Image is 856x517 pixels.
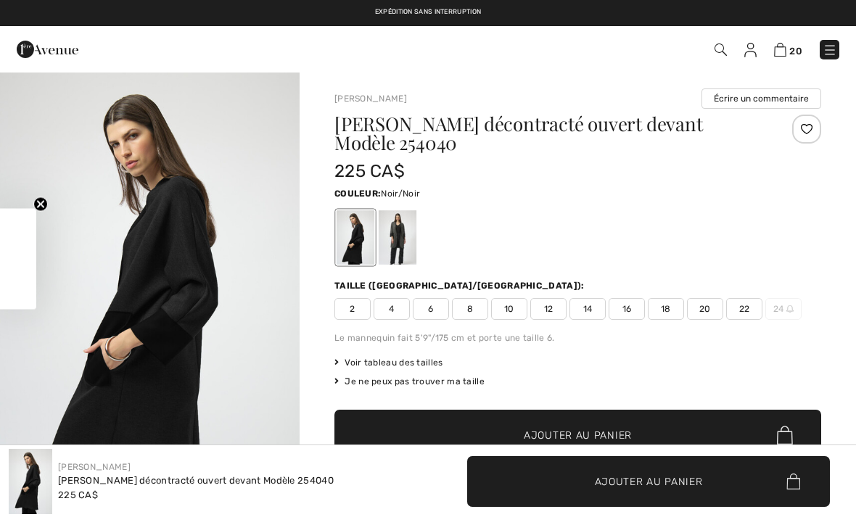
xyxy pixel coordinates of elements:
[823,43,837,57] img: Menu
[786,305,794,313] img: ring-m.svg
[726,298,762,320] span: 22
[524,428,632,443] span: Ajouter au panier
[58,489,98,500] span: 225 CA$
[334,375,821,388] div: Je ne peux pas trouver ma taille
[374,298,410,320] span: 4
[334,161,405,181] span: 225 CA$
[334,410,821,460] button: Ajouter au panier
[17,41,78,55] a: 1ère Avenue
[334,331,821,344] div: Le mannequin fait 5'9"/175 cm et porte une taille 6.
[9,449,52,514] img: Cardigan D&eacute;contract&eacute; Ouvert Devant mod&egrave;le 254040
[715,44,727,56] img: Recherche
[777,426,793,444] img: Bag.svg
[337,210,374,265] div: Noir/Noir
[789,46,802,57] span: 20
[701,88,821,109] button: Écrire un commentaire
[765,298,802,320] span: 24
[334,189,381,199] span: Couleur:
[17,35,78,64] img: 1ère Avenue
[58,473,334,488] div: [PERSON_NAME] décontracté ouvert devant Modèle 254040
[774,41,802,58] a: 20
[569,298,606,320] span: 14
[33,197,48,211] button: Close teaser
[530,298,567,320] span: 12
[58,462,131,472] a: [PERSON_NAME]
[744,43,757,57] img: Mes infos
[774,43,786,57] img: Panier d'achat
[491,298,527,320] span: 10
[452,298,488,320] span: 8
[334,356,443,369] span: Voir tableau des tailles
[687,298,723,320] span: 20
[381,189,420,199] span: Noir/Noir
[334,94,407,104] a: [PERSON_NAME]
[609,298,645,320] span: 16
[334,279,588,292] div: Taille ([GEOGRAPHIC_DATA]/[GEOGRAPHIC_DATA]):
[413,298,449,320] span: 6
[467,456,830,507] button: Ajouter au panier
[334,115,740,152] h1: [PERSON_NAME] décontracté ouvert devant Modèle 254040
[334,298,371,320] span: 2
[379,210,416,265] div: Grey melange/black
[648,298,684,320] span: 18
[595,473,703,489] span: Ajouter au panier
